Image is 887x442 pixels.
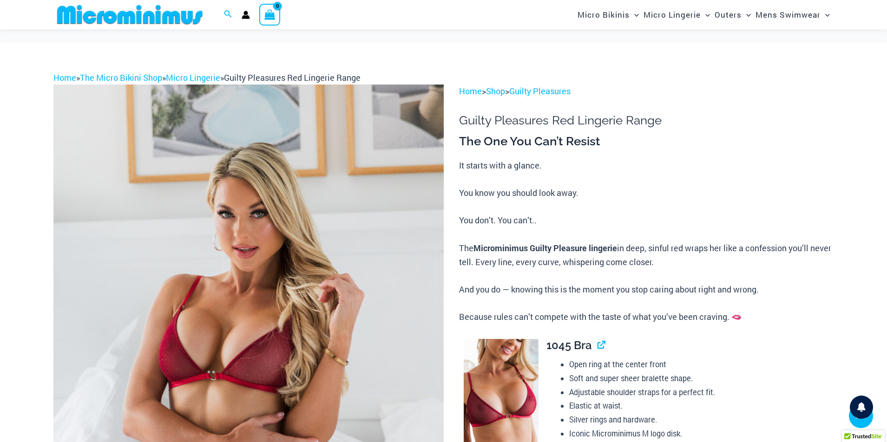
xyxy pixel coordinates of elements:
[575,3,641,26] a: Micro BikinisMenu ToggleMenu Toggle
[242,11,250,19] a: Account icon link
[546,338,592,352] span: 1045 Bra
[569,385,834,399] li: Adjustable shoulder straps for a perfect fit.
[459,85,482,97] a: Home
[80,72,162,83] a: The Micro Bikini Shop
[578,3,630,26] span: Micro Bikinis
[569,371,834,385] li: Soft and super sheer bralette shape.
[641,3,712,26] a: Micro LingerieMenu ToggleMenu Toggle
[574,1,834,28] nav: Site Navigation
[459,113,834,128] h1: Guilty Pleasures Red Lingerie Range
[166,72,220,83] a: Micro Lingerie
[701,3,710,26] span: Menu Toggle
[509,85,571,97] a: Guilty Pleasures
[821,3,830,26] span: Menu Toggle
[473,242,617,253] b: Microminimus Guilty Pleasure lingerie
[715,3,742,26] span: Outers
[644,3,701,26] span: Micro Lingerie
[742,3,751,26] span: Menu Toggle
[224,9,232,21] a: Search icon link
[569,413,834,427] li: Silver rings and hardware.
[712,3,753,26] a: OutersMenu ToggleMenu Toggle
[459,84,834,98] p: > >
[569,357,834,371] li: Open ring at the center front
[753,3,832,26] a: Mens SwimwearMenu ToggleMenu Toggle
[486,85,505,97] a: Shop
[569,399,834,413] li: Elastic at waist.
[53,72,361,83] span: » » »
[53,72,76,83] a: Home
[459,159,834,324] p: It starts with a glance. You know you should look away. You don’t. You can’t.. The in deep, sinfu...
[569,427,834,441] li: Iconic Microminimus M logo disk.
[459,134,834,149] h3: The One You Can’t Resist
[259,4,281,25] a: View Shopping Cart, empty
[224,72,361,83] span: Guilty Pleasures Red Lingerie Range
[53,4,206,25] img: MM SHOP LOGO FLAT
[756,3,821,26] span: Mens Swimwear
[630,3,639,26] span: Menu Toggle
